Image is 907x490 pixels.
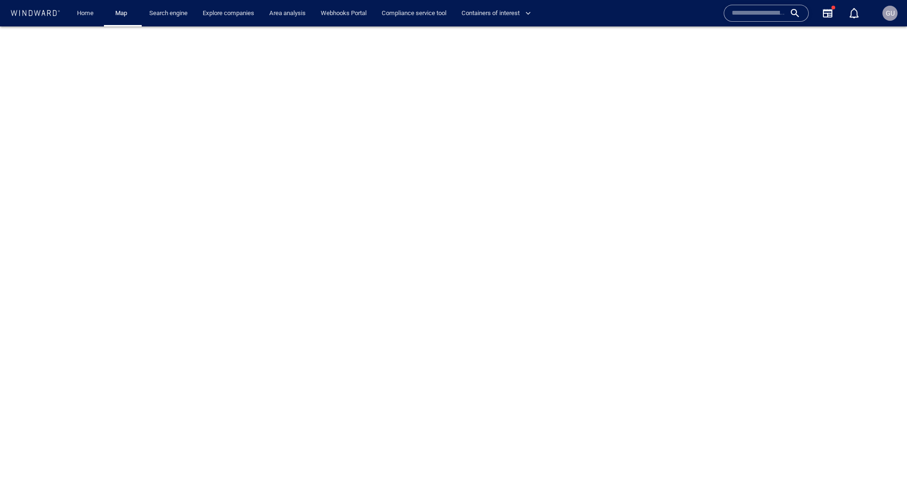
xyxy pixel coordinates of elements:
[881,4,899,23] button: GU
[458,5,539,22] button: Containers of interest
[199,5,258,22] a: Explore companies
[462,8,531,19] span: Containers of interest
[378,5,450,22] a: Compliance service tool
[145,5,191,22] a: Search engine
[848,8,860,19] div: Notification center
[70,5,100,22] button: Home
[265,5,309,22] a: Area analysis
[317,5,370,22] a: Webhooks Portal
[111,5,134,22] a: Map
[108,5,138,22] button: Map
[73,5,97,22] a: Home
[867,448,900,483] iframe: Chat
[886,9,895,17] span: GU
